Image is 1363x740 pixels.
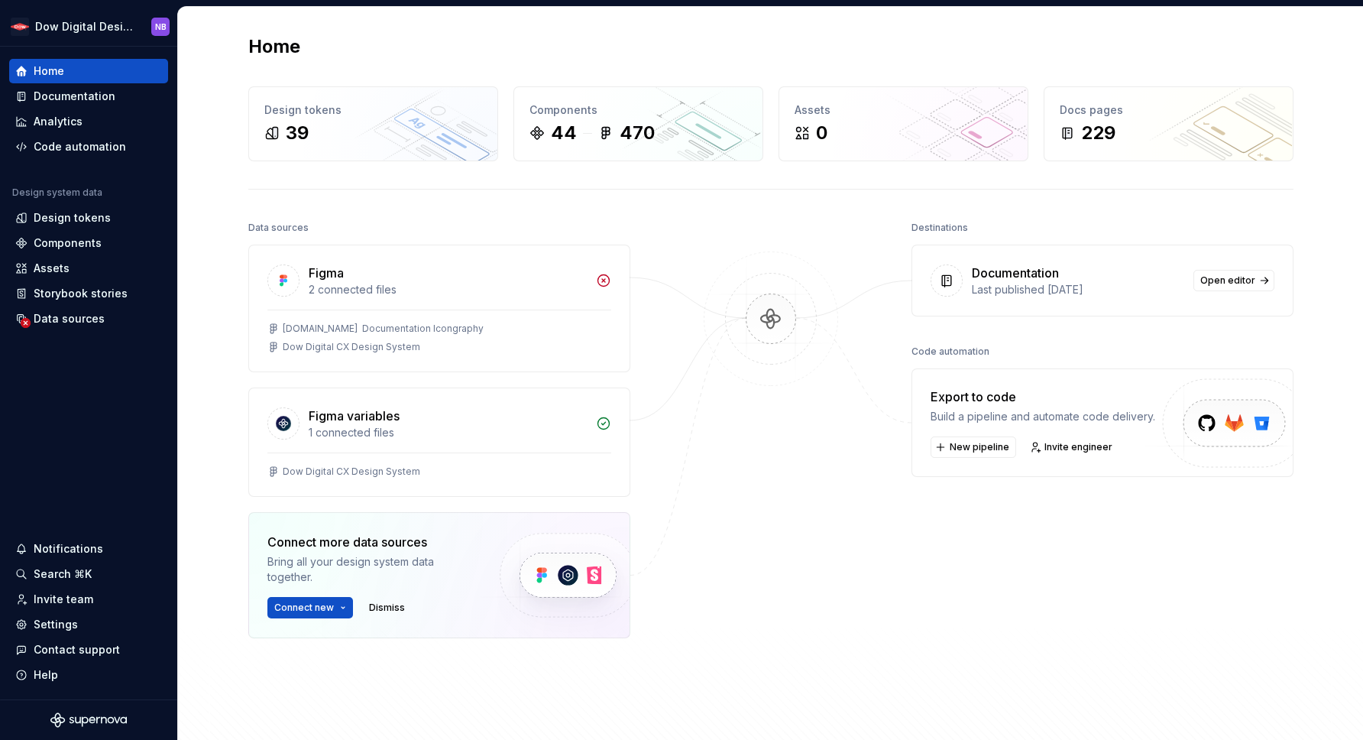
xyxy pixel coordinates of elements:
[795,102,1012,118] div: Assets
[286,121,309,145] div: 39
[9,663,168,687] button: Help
[9,135,168,159] a: Code automation
[34,63,64,79] div: Home
[264,102,482,118] div: Design tokens
[34,139,126,154] div: Code automation
[9,612,168,637] a: Settings
[9,59,168,83] a: Home
[1193,270,1274,291] a: Open editor
[267,597,353,618] button: Connect new
[362,597,412,618] button: Dismiss
[248,34,300,59] h2: Home
[9,256,168,281] a: Assets
[9,109,168,134] a: Analytics
[9,84,168,109] a: Documentation
[34,286,128,301] div: Storybook stories
[267,533,474,551] div: Connect more data sources
[283,466,420,478] div: Dow Digital CX Design System
[34,667,58,683] div: Help
[1081,121,1115,145] div: 229
[972,282,1184,297] div: Last published [DATE]
[309,264,344,282] div: Figma
[1200,274,1255,287] span: Open editor
[369,602,405,614] span: Dismiss
[34,235,102,251] div: Components
[34,210,111,226] div: Design tokens
[779,86,1028,161] a: Assets0
[620,121,655,145] div: 470
[34,261,70,276] div: Assets
[9,562,168,586] button: Search ⌘K
[1044,86,1293,161] a: Docs pages229
[35,19,133,34] div: Dow Digital Design System
[513,86,763,161] a: Components44470
[50,712,127,728] svg: Supernova Logo
[972,264,1059,282] div: Documentation
[283,323,484,335] div: [DOMAIN_NAME] Documentation Icongraphy
[34,617,78,632] div: Settings
[34,311,105,326] div: Data sources
[274,602,334,614] span: Connect new
[1025,437,1119,458] a: Invite engineer
[283,341,420,353] div: Dow Digital CX Design System
[248,245,630,372] a: Figma2 connected files[DOMAIN_NAME] Documentation IcongraphyDow Digital CX Design System
[9,537,168,561] button: Notifications
[34,541,103,557] div: Notifications
[12,187,102,199] div: Design system data
[248,217,309,239] div: Data sources
[267,554,474,585] div: Bring all your design system data together.
[9,587,168,612] a: Invite team
[34,114,83,129] div: Analytics
[155,21,167,33] div: NB
[529,102,747,118] div: Components
[34,89,115,104] div: Documentation
[911,341,989,362] div: Code automation
[34,566,92,582] div: Search ⌘K
[931,388,1155,406] div: Export to code
[950,441,1009,453] span: New pipeline
[11,18,29,36] img: ebcb961f-3702-4f4f-81a3-20bbd08d1a2b.png
[309,425,587,440] div: 1 connected files
[9,281,168,306] a: Storybook stories
[309,407,400,425] div: Figma variables
[34,592,93,607] div: Invite team
[911,217,968,239] div: Destinations
[9,206,168,230] a: Design tokens
[3,10,174,43] button: Dow Digital Design SystemNB
[1044,441,1112,453] span: Invite engineer
[9,307,168,331] a: Data sources
[309,282,587,297] div: 2 connected files
[931,437,1016,458] button: New pipeline
[816,121,827,145] div: 0
[551,121,577,145] div: 44
[931,409,1155,424] div: Build a pipeline and automate code delivery.
[9,638,168,662] button: Contact support
[34,642,120,657] div: Contact support
[9,231,168,255] a: Components
[1060,102,1277,118] div: Docs pages
[248,86,498,161] a: Design tokens39
[248,388,630,497] a: Figma variables1 connected filesDow Digital CX Design System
